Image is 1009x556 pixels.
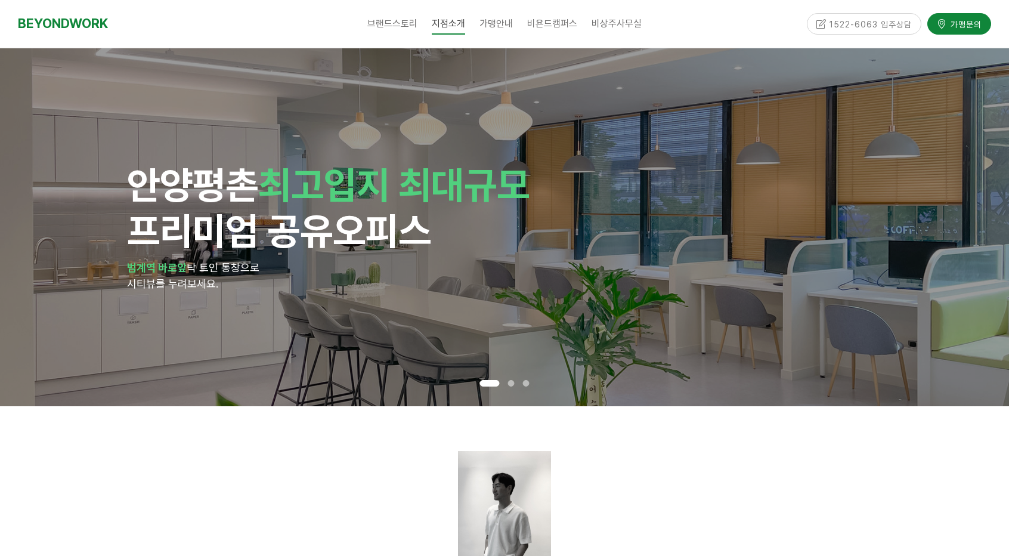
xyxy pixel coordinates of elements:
[947,17,982,29] span: 가맹문의
[127,162,530,254] span: 안양 프리미엄 공유오피스
[127,261,187,274] strong: 범계역 바로앞
[592,18,642,29] span: 비상주사무실
[432,13,465,35] span: 지점소개
[193,162,258,208] span: 평촌
[18,13,108,35] a: BEYONDWORK
[479,18,513,29] span: 가맹안내
[520,9,584,39] a: 비욘드캠퍼스
[527,18,577,29] span: 비욘드캠퍼스
[425,9,472,39] a: 지점소개
[187,261,259,274] span: 탁 트인 통창으로
[367,18,417,29] span: 브랜드스토리
[472,9,520,39] a: 가맹안내
[584,9,649,39] a: 비상주사무실
[258,162,530,208] span: 최고입지 최대규모
[127,277,218,290] span: 시티뷰를 누려보세요.
[927,12,991,33] a: 가맹문의
[360,9,425,39] a: 브랜드스토리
